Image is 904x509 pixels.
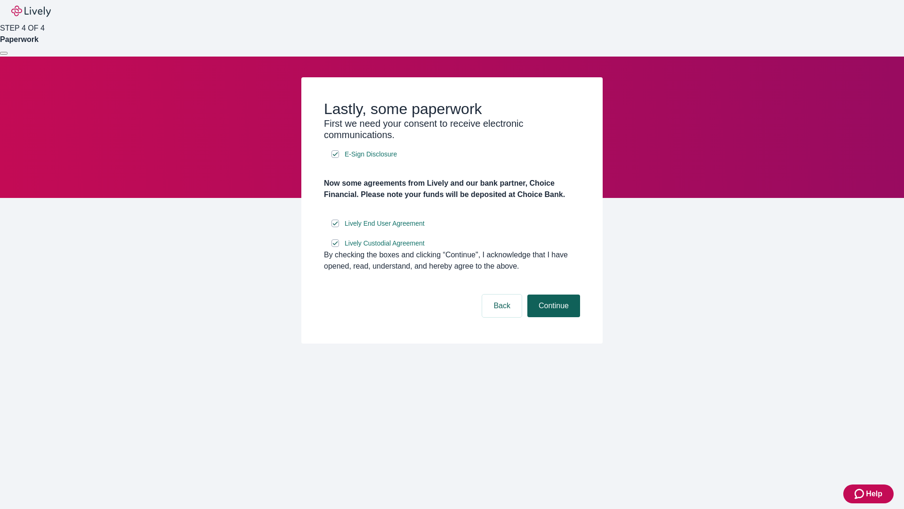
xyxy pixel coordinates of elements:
span: E-Sign Disclosure [345,149,397,159]
span: Lively End User Agreement [345,219,425,229]
h2: Lastly, some paperwork [324,100,580,118]
button: Zendesk support iconHelp [843,484,894,503]
h4: Now some agreements from Lively and our bank partner, Choice Financial. Please note your funds wi... [324,178,580,200]
svg: Zendesk support icon [855,488,866,500]
h3: First we need your consent to receive electronic communications. [324,118,580,140]
span: Lively Custodial Agreement [345,238,425,248]
div: By checking the boxes and clicking “Continue", I acknowledge that I have opened, read, understand... [324,249,580,272]
a: e-sign disclosure document [343,238,427,249]
button: Back [482,295,522,317]
span: Help [866,488,882,500]
button: Continue [527,295,580,317]
a: e-sign disclosure document [343,218,427,230]
a: e-sign disclosure document [343,148,399,160]
img: Lively [11,6,51,17]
